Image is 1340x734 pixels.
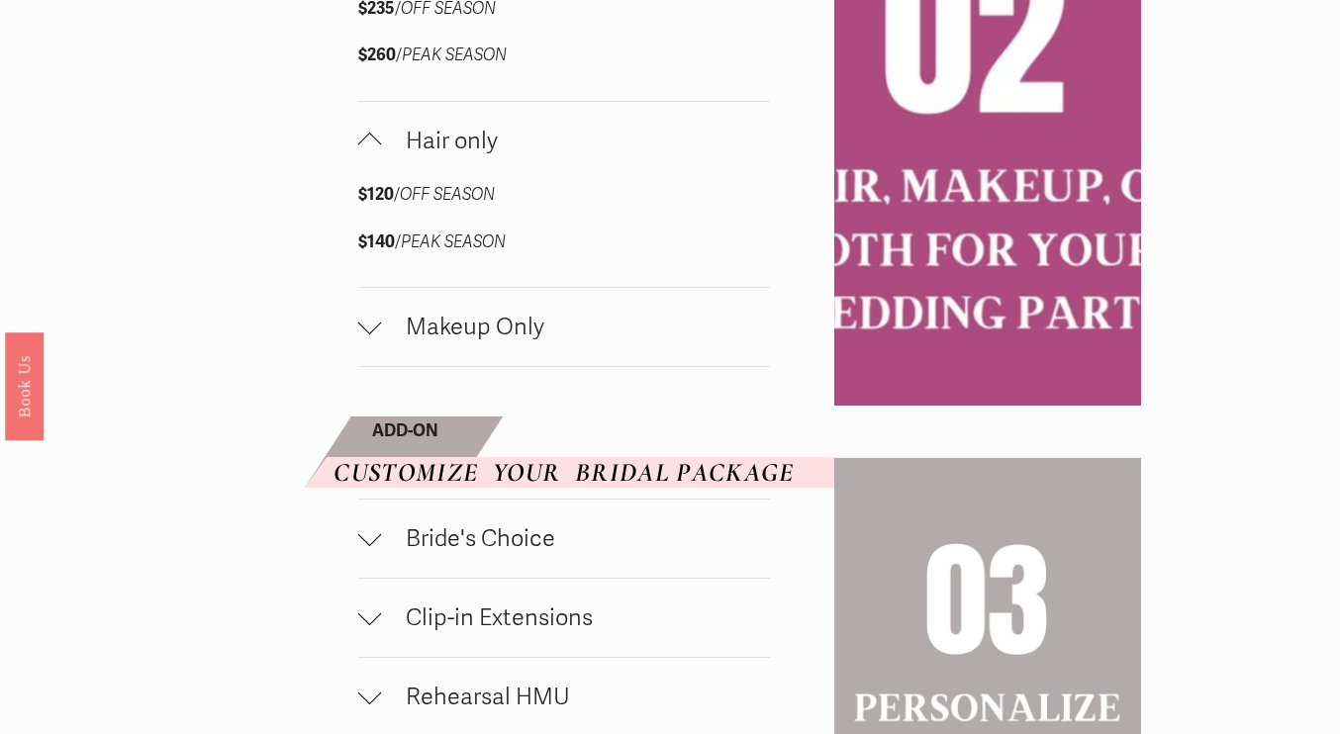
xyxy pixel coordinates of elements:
p: / [358,228,655,258]
span: Rehearsal HMU [382,683,771,711]
div: Hair only [358,180,771,287]
button: Hair only [358,102,771,180]
button: Makeup Only [358,288,771,366]
strong: $120 [358,184,394,205]
button: Bride's Choice [358,500,771,578]
p: / [358,41,655,71]
button: Clip-in Extensions [358,579,771,657]
strong: ADD-ON [372,420,438,441]
strong: $260 [358,45,396,65]
em: PEAK SEASON [401,231,506,252]
strong: $140 [358,231,395,252]
em: CUSTOMIZE YOUR BRIDAL PACKAGE [334,456,794,489]
em: OFF SEASON [400,184,495,205]
span: Hair only [382,127,771,155]
a: Book Us [5,332,44,440]
span: Makeup Only [382,313,771,341]
span: Clip-in Extensions [382,603,771,632]
p: / [358,180,655,211]
em: PEAK SEASON [402,45,507,65]
span: Bride's Choice [382,524,771,553]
